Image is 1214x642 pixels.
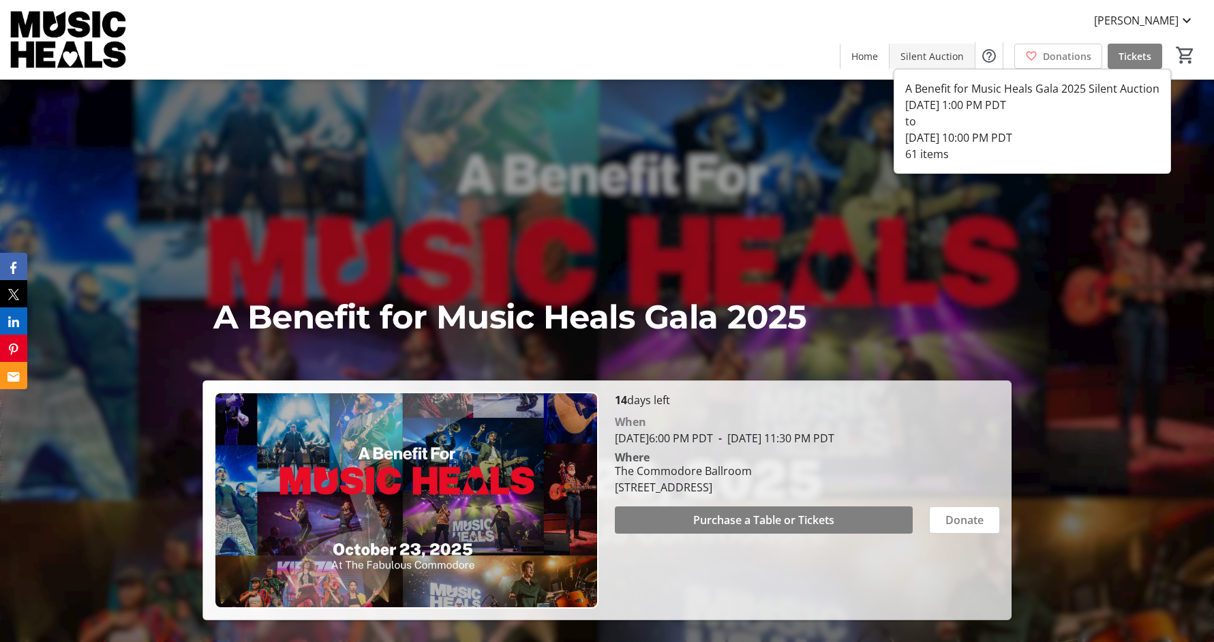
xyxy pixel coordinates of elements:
div: [STREET_ADDRESS] [615,479,752,495]
a: Donations [1014,44,1102,69]
a: Tickets [1108,44,1162,69]
button: Donate [929,506,1000,534]
span: [DATE] 11:30 PM PDT [713,431,834,446]
span: 14 [615,393,627,408]
span: Donations [1043,49,1091,63]
button: Help [975,42,1003,70]
div: [DATE] 10:00 PM PDT [905,129,1159,146]
p: days left [615,392,1000,408]
div: The Commodore Ballroom [615,463,752,479]
span: - [713,431,727,446]
a: Silent Auction [890,44,975,69]
button: Purchase a Table or Tickets [615,506,913,534]
img: Campaign CTA Media Photo [214,392,599,609]
a: Home [840,44,889,69]
div: Where [615,452,650,463]
span: Purchase a Table or Tickets [693,512,834,528]
div: A Benefit for Music Heals Gala 2025 Silent Auction [905,80,1159,97]
div: When [615,414,646,430]
div: 61 items [905,146,1159,162]
img: Music Heals Charitable Foundation's Logo [8,5,130,74]
span: A Benefit for Music Heals Gala 2025 [213,297,807,337]
button: Cart [1173,43,1198,67]
span: Home [851,49,878,63]
div: to [905,113,1159,129]
span: [DATE] 6:00 PM PDT [615,431,713,446]
span: Tickets [1119,49,1151,63]
span: [PERSON_NAME] [1094,12,1179,29]
button: [PERSON_NAME] [1083,10,1206,31]
div: [DATE] 1:00 PM PDT [905,97,1159,113]
span: Silent Auction [900,49,964,63]
span: Donate [945,512,984,528]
